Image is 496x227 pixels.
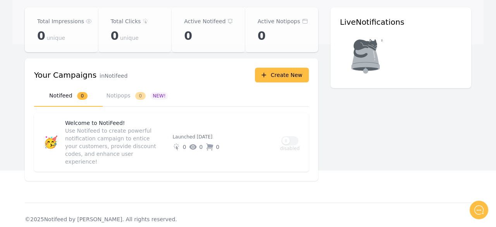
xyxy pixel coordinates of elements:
p: Active Notipops [258,17,300,26]
h2: Don't see Notifeed in your header? Let me know and I'll set it up! ✅ [12,51,143,89]
span: We run on Gist [65,177,98,182]
button: Create New [255,68,309,82]
span: 0 [77,92,88,100]
span: 0 [216,143,219,151]
span: 0 [184,29,192,43]
p: Total Impressions [37,17,84,26]
button: New conversation [12,102,143,118]
span: 0 [135,92,146,100]
button: Notifeed0 [34,85,103,107]
span: 0 [183,143,186,151]
span: 🥳 [43,135,58,149]
span: unique [120,34,139,42]
span: unique [46,34,65,42]
p: Use Notifeed to create powerful notification campaign to entice your customers, provide discount ... [65,127,163,166]
h3: Live Notifications [340,17,462,27]
p: Launched [DATE] [172,134,274,140]
h1: Hello! [12,38,143,50]
span: All rights reserved. [126,216,177,222]
span: 0 [37,29,45,43]
span: New conversation [50,107,93,113]
span: 0 [199,143,203,151]
h3: Your Campaigns [34,70,96,80]
nav: Tabs [34,85,309,107]
span: NEW! [150,92,168,100]
p: disabled [280,145,300,152]
span: 0 [258,29,265,43]
button: Notipops0NEW! [103,85,171,107]
p: Welcome to NotiFeed! [65,119,166,127]
p: Active Notifeed [184,17,226,26]
p: in Notifeed [100,72,127,80]
span: 0 [111,29,119,43]
span: © 2025 Notifeed by [PERSON_NAME]. [25,216,124,222]
a: 🥳Welcome to NotiFeed!Use Notifeed to create powerful notification campaign to entice your custome... [34,113,309,172]
iframe: gist-messenger-bubble-iframe [470,201,488,219]
p: Total Clicks [111,17,141,26]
